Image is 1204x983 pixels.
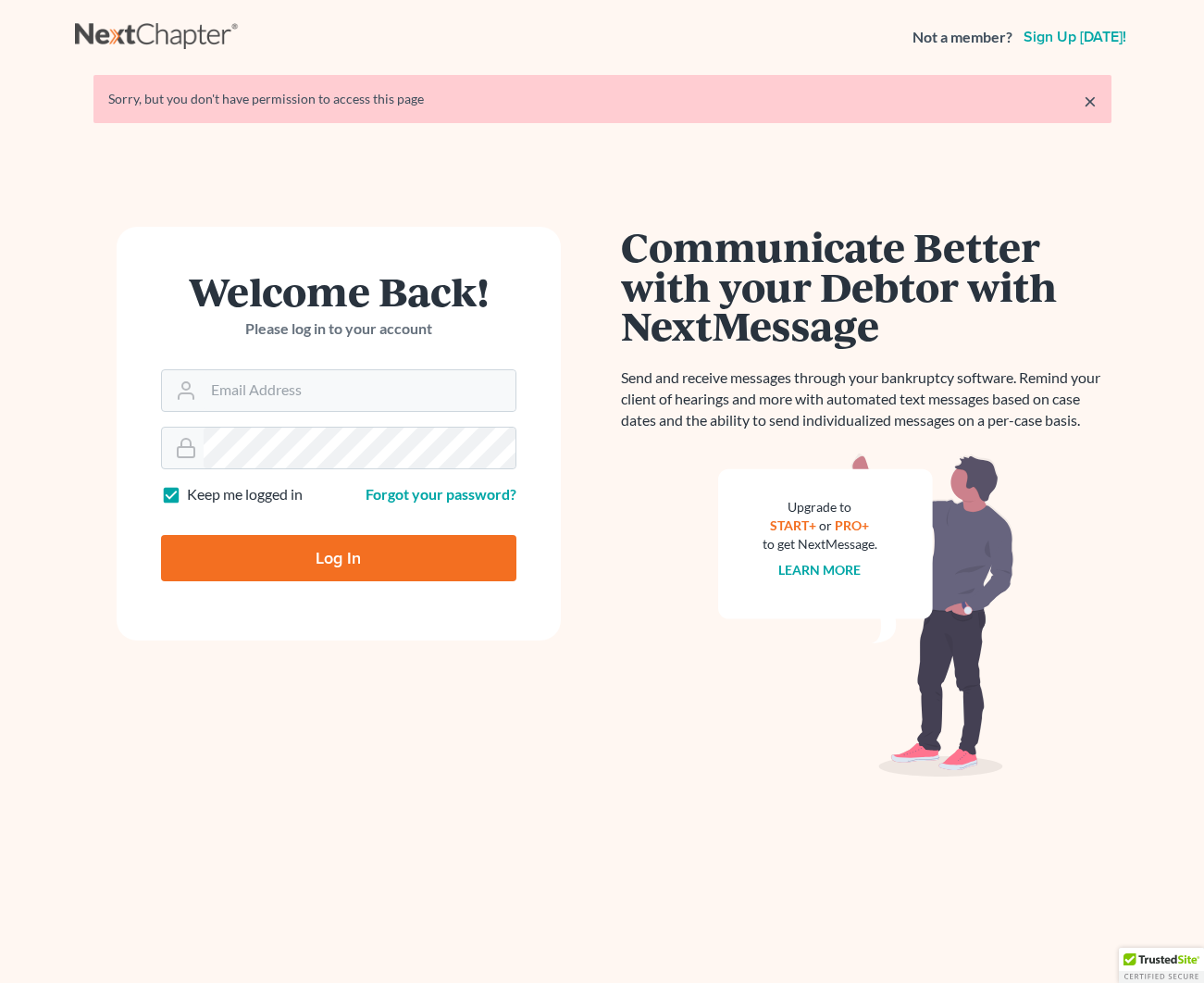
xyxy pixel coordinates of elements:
[718,454,1014,778] img: nextmessage_bg-59042aed3d76b12b5cd301f8e5b87938c9018125f34e5fa2b7a6b67550977c72.svg
[621,367,1111,431] p: Send and receive messages through your bankruptcy software. Remind your client of hearings and mo...
[912,27,1012,48] strong: Not a member?
[770,517,816,533] a: START+
[763,535,877,554] div: to get NextMessage.
[621,227,1111,345] h1: Communicate Better with your Debtor with NextMessage
[204,370,515,411] input: Email Address
[366,485,516,503] a: Forgot your password?
[1119,948,1204,983] div: TrustedSite Certified
[108,90,1097,108] div: Sorry, but you don't have permission to access this page
[763,498,877,516] div: Upgrade to
[161,271,516,311] h1: Welcome Back!
[161,318,516,340] p: Please log in to your account
[161,535,516,581] input: Log In
[187,484,303,505] label: Keep me logged in
[1084,90,1097,112] a: ×
[819,517,832,533] span: or
[835,517,869,533] a: PRO+
[778,562,861,578] a: Learn more
[1020,30,1130,44] a: Sign up [DATE]!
